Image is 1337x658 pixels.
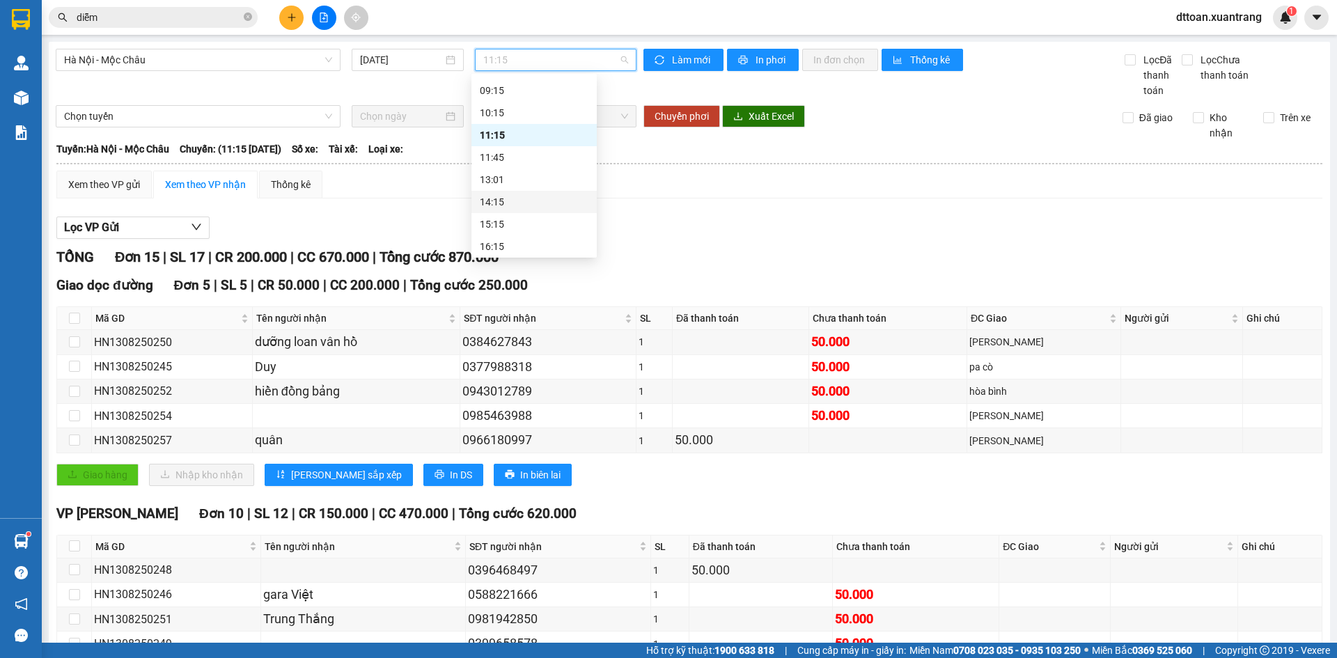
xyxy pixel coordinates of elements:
span: download [733,111,743,123]
button: plus [279,6,304,30]
span: Người gửi [1125,311,1228,326]
td: HN1308250257 [92,428,253,453]
span: | [373,249,376,265]
div: 50.000 [811,357,964,377]
div: HN1308250254 [94,407,250,425]
span: sync [655,55,666,66]
td: 0981942850 [466,607,651,632]
div: 50.000 [811,382,964,401]
div: Trung Thắng [263,609,463,629]
div: 50.000 [811,332,964,352]
span: Giao dọc đường [56,277,153,293]
td: 0396468497 [466,558,651,583]
div: 0588221666 [468,585,648,604]
div: 16:15 [480,239,588,254]
div: 0399658578 [468,634,648,653]
span: notification [15,597,28,611]
button: uploadGiao hàng [56,464,139,486]
span: Tổng cước 620.000 [459,506,577,522]
img: warehouse-icon [14,56,29,70]
img: warehouse-icon [14,534,29,549]
div: Xem theo VP nhận [165,177,246,192]
div: 0384627843 [462,332,633,352]
div: 50.000 [811,406,964,425]
td: HN1308250250 [92,330,253,354]
th: SL [636,307,673,330]
span: question-circle [15,566,28,579]
div: 0377988318 [462,357,633,377]
span: Lọc Chưa thanh toán [1195,52,1267,83]
div: 0396468497 [468,561,648,580]
button: In đơn chọn [802,49,878,71]
div: 11:15 [480,127,588,143]
div: Xem theo VP gửi [68,177,140,192]
div: 50.000 [835,585,996,604]
div: HN1308250248 [94,561,258,579]
div: HN1308250245 [94,358,250,375]
div: HN1308250251 [94,611,258,628]
div: [PERSON_NAME] [969,433,1118,448]
span: Cung cấp máy in - giấy in: [797,643,906,658]
span: caret-down [1311,11,1323,24]
span: SL 12 [254,506,288,522]
button: aim [344,6,368,30]
td: hiền đồng bảng [253,379,461,404]
td: 0943012789 [460,379,636,404]
th: Đã thanh toán [689,535,833,558]
div: 1 [639,384,670,399]
span: CC 200.000 [330,277,400,293]
div: 11:45 [480,150,588,165]
td: Duy [253,355,461,379]
span: In phơi [756,52,788,68]
span: CC 670.000 [297,249,369,265]
div: 0943012789 [462,382,633,401]
span: Chuyến: (11:15 [DATE]) [180,141,281,157]
div: 1 [639,334,670,350]
span: | [163,249,166,265]
span: Số xe: [292,141,318,157]
th: Ghi chú [1238,535,1322,558]
span: Hỗ trợ kỹ thuật: [646,643,774,658]
td: HN1308250251 [92,607,261,632]
div: 1 [639,408,670,423]
span: Mã GD [95,539,247,554]
span: aim [351,13,361,22]
span: [PERSON_NAME] sắp xếp [291,467,402,483]
td: 0399658578 [466,632,651,656]
th: Chưa thanh toán [809,307,967,330]
span: VP [PERSON_NAME] [56,506,178,522]
span: Miền Nam [909,643,1081,658]
button: downloadXuất Excel [722,105,805,127]
span: Kho nhận [1204,110,1253,141]
button: bar-chartThống kê [882,49,963,71]
span: CR 200.000 [215,249,287,265]
div: gara Việt [263,585,463,604]
span: CC 470.000 [379,506,448,522]
sup: 1 [1287,6,1297,16]
span: file-add [319,13,329,22]
div: Thống kê [271,177,311,192]
span: Đơn 10 [199,506,244,522]
div: [PERSON_NAME] [969,408,1118,423]
span: Tổng cước 870.000 [380,249,499,265]
img: icon-new-feature [1279,11,1292,24]
span: | [452,506,455,522]
td: 0377988318 [460,355,636,379]
span: Lọc VP Gửi [64,219,119,236]
input: 13/08/2025 [360,52,443,68]
button: downloadNhập kho nhận [149,464,254,486]
span: | [403,277,407,293]
span: | [372,506,375,522]
span: close-circle [244,11,252,24]
div: 50.000 [691,561,830,580]
span: | [290,249,294,265]
span: plus [287,13,297,22]
span: | [1203,643,1205,658]
span: Chọn tuyến [64,106,332,127]
strong: 1900 633 818 [714,645,774,656]
td: gara Việt [261,583,466,607]
span: | [323,277,327,293]
strong: 0369 525 060 [1132,645,1192,656]
span: dttoan.xuantrang [1165,8,1273,26]
th: Ghi chú [1243,307,1322,330]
